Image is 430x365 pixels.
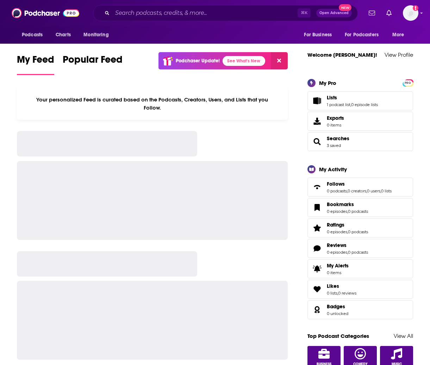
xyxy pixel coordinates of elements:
[345,30,379,40] span: For Podcasters
[56,30,71,40] span: Charts
[83,30,108,40] span: Monitoring
[327,181,392,187] a: Follows
[307,280,413,299] span: Likes
[327,94,378,101] a: Lists
[12,6,79,20] img: Podchaser - Follow, Share and Rate Podcasts
[307,51,377,58] a: Welcome [PERSON_NAME]!
[298,8,311,18] span: ⌘ K
[327,94,337,101] span: Lists
[327,250,347,255] a: 0 episodes
[327,283,339,289] span: Likes
[347,250,348,255] span: ,
[327,115,344,121] span: Exports
[327,242,347,248] span: Reviews
[385,51,413,58] a: View Profile
[394,333,413,339] a: View All
[366,188,367,193] span: ,
[310,223,324,233] a: Ratings
[310,137,324,147] a: Searches
[307,91,413,110] span: Lists
[327,291,337,296] a: 0 lists
[17,54,54,75] a: My Feed
[327,201,368,208] a: Bookmarks
[327,222,368,228] a: Ratings
[310,284,324,294] a: Likes
[307,218,413,237] span: Ratings
[338,291,356,296] a: 0 reviews
[327,262,349,269] span: My Alerts
[366,7,378,19] a: Show notifications dropdown
[327,135,349,142] a: Searches
[93,5,358,21] div: Search podcasts, credits, & more...
[404,80,412,86] span: PRO
[348,188,366,193] a: 0 creators
[348,229,368,234] a: 0 podcasts
[310,203,324,212] a: Bookmarks
[327,209,347,214] a: 0 episodes
[381,188,392,193] a: 0 lists
[112,7,298,19] input: Search podcasts, credits, & more...
[403,5,418,21] button: Show profile menu
[413,5,418,11] svg: Add a profile image
[307,112,413,131] a: Exports
[392,30,404,40] span: More
[17,28,52,42] button: open menu
[299,28,341,42] button: open menu
[307,259,413,278] a: My Alerts
[387,28,413,42] button: open menu
[310,116,324,126] span: Exports
[367,188,380,193] a: 0 users
[307,178,413,197] span: Follows
[339,4,351,11] span: New
[310,264,324,274] span: My Alerts
[327,303,345,310] span: Badges
[347,209,348,214] span: ,
[304,30,332,40] span: For Business
[327,201,354,208] span: Bookmarks
[316,9,352,17] button: Open AdvancedNew
[327,102,350,107] a: 1 podcast list
[176,58,220,64] p: Podchaser Update!
[307,239,413,258] span: Reviews
[307,198,413,217] span: Bookmarks
[51,28,75,42] a: Charts
[319,80,336,86] div: My Pro
[79,28,118,42] button: open menu
[17,88,288,120] div: Your personalized Feed is curated based on the Podcasts, Creators, Users, and Lists that you Follow.
[310,182,324,192] a: Follows
[327,270,349,275] span: 0 items
[22,30,43,40] span: Podcasts
[351,102,378,107] a: 0 episode lists
[327,222,344,228] span: Ratings
[63,54,123,75] a: Popular Feed
[223,56,265,66] a: See What's New
[348,250,368,255] a: 0 podcasts
[310,305,324,315] a: Badges
[327,229,347,234] a: 0 episodes
[327,311,348,316] a: 0 unlocked
[384,7,394,19] a: Show notifications dropdown
[327,188,347,193] a: 0 podcasts
[327,303,348,310] a: Badges
[307,300,413,319] span: Badges
[307,132,413,151] span: Searches
[327,123,344,128] span: 0 items
[17,54,54,70] span: My Feed
[340,28,389,42] button: open menu
[310,243,324,253] a: Reviews
[347,229,348,234] span: ,
[63,54,123,70] span: Popular Feed
[327,283,356,289] a: Likes
[319,166,347,173] div: My Activity
[327,143,341,148] a: 3 saved
[319,11,349,15] span: Open Advanced
[327,181,345,187] span: Follows
[348,209,368,214] a: 0 podcasts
